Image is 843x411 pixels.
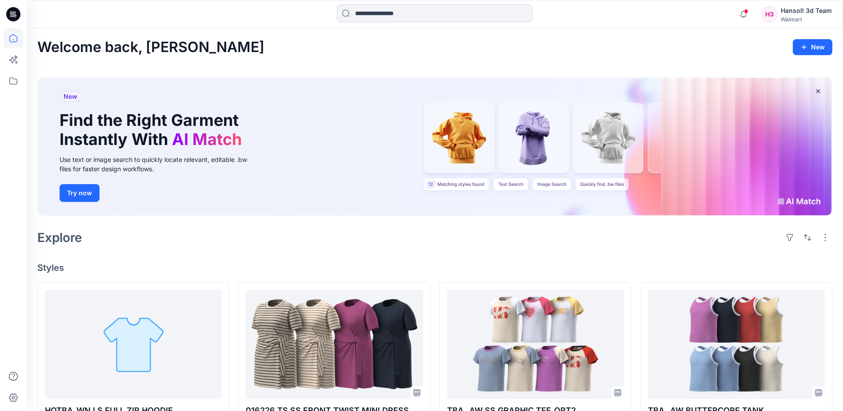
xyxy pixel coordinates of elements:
[447,290,624,399] a: TBA_ AW SS GRAPHIC TEE_OPT2
[648,290,825,399] a: TBA_ AW BUTTERCORE TANK
[60,184,100,202] button: Try now
[172,129,242,149] span: AI Match
[246,290,423,399] a: 016226 TS SS FRONT TWIST MINI DRESS
[37,262,832,273] h4: Styles
[781,5,832,16] div: Hansoll 3d Team
[45,290,222,399] a: HQTBA_WN LS FULL ZIP HOODIE
[60,111,246,149] h1: Find the Right Garment Instantly With
[761,6,777,22] div: H3
[781,16,832,23] div: Walmart
[793,39,832,55] button: New
[37,39,264,56] h2: Welcome back, [PERSON_NAME]
[37,230,82,245] h2: Explore
[64,91,77,102] span: New
[60,155,260,173] div: Use text or image search to quickly locate relevant, editable .bw files for faster design workflows.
